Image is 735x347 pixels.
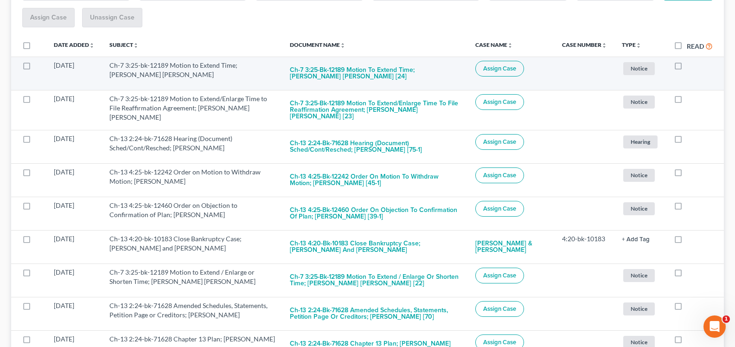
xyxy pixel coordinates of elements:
td: [DATE] [46,230,102,263]
span: Assign Case [483,138,516,146]
span: Assign Case [483,339,516,346]
a: Subjectunfold_more [109,41,139,48]
button: Ch-7 3:25-bk-12189 Motion to Extend / Enlarge or Shorten Time; [PERSON_NAME] [PERSON_NAME] [22] [290,268,460,293]
button: Ch-7 3:25-bk-12189 Motion to Extend/Enlarge Time to File Reaffirmation Agreement; [PERSON_NAME] [... [290,94,460,126]
a: Document Nameunfold_more [290,41,345,48]
span: Assign Case [483,305,516,313]
span: Notice [623,202,655,215]
button: Ch-13 2:24-bk-71628 Hearing (Document) Sched/Cont/Resched; [PERSON_NAME] [75-1] [290,134,460,159]
button: Ch-13 4:25-bk-12460 Order on Objection to Confirmation of Plan; [PERSON_NAME] [39-1] [290,201,460,226]
td: Ch-13 4:20-bk-10183 Close Bankruptcy Case; [PERSON_NAME] and [PERSON_NAME] [102,230,282,263]
i: unfold_more [89,43,95,48]
span: Assign Case [483,172,516,179]
span: Assign Case [483,98,516,106]
a: Case Nameunfold_more [475,41,513,48]
td: [DATE] [46,197,102,230]
td: [DATE] [46,297,102,330]
a: Typeunfold_more [622,41,641,48]
span: Notice [623,96,655,108]
i: unfold_more [601,43,607,48]
a: Notice [622,61,659,76]
i: unfold_more [507,43,513,48]
span: Notice [623,269,655,282]
button: Assign Case [475,134,524,150]
a: Notice [622,201,659,216]
button: Assign Case [475,268,524,283]
button: Ch-13 4:20-bk-10183 Close Bankruptcy Case; [PERSON_NAME] and [PERSON_NAME] [290,234,460,259]
label: Read [687,41,704,51]
td: Ch-7 3:25-bk-12189 Motion to Extend Time; [PERSON_NAME] [PERSON_NAME] [102,57,282,90]
button: Assign Case [475,301,524,317]
a: Notice [622,301,659,316]
td: Ch-13 2:24-bk-71628 Amended Schedules, Statements, Petition Page or Creditors; [PERSON_NAME] [102,297,282,330]
td: [DATE] [46,130,102,163]
td: [DATE] [46,263,102,297]
button: Assign Case [475,61,524,77]
span: Hearing [623,135,658,148]
td: Ch-7 3:25-bk-12189 Motion to Extend / Enlarge or Shorten Time; [PERSON_NAME] [PERSON_NAME] [102,263,282,297]
button: Ch-7 3:25-bk-12189 Motion to Extend Time; [PERSON_NAME] [PERSON_NAME] [24] [290,61,460,86]
iframe: Intercom live chat [703,315,726,338]
td: [DATE] [46,163,102,197]
i: unfold_more [133,43,139,48]
td: [DATE] [46,90,102,130]
span: Assign Case [483,205,516,212]
button: Ch-13 2:24-bk-71628 Amended Schedules, Statements, Petition Page or Creditors; [PERSON_NAME] [70] [290,301,460,326]
td: Ch-13 4:25-bk-12242 Order on Motion to Withdraw Motion; [PERSON_NAME] [102,163,282,197]
span: Assign Case [483,272,516,279]
a: Case Numberunfold_more [562,41,607,48]
td: Ch-13 4:25-bk-12460 Order on Objection to Confirmation of Plan; [PERSON_NAME] [102,197,282,230]
a: + Add Tag [622,234,659,244]
span: Notice [623,169,655,181]
a: Notice [622,94,659,109]
td: Ch-7 3:25-bk-12189 Motion to Extend/Enlarge Time to File Reaffirmation Agreement; [PERSON_NAME] [... [102,90,282,130]
button: Assign Case [475,94,524,110]
a: Date Addedunfold_more [54,41,95,48]
a: [PERSON_NAME] & [PERSON_NAME] [475,234,547,259]
span: Assign Case [483,65,516,72]
a: Notice [622,268,659,283]
td: Ch-13 2:24-bk-71628 Hearing (Document) Sched/Cont/Resched; [PERSON_NAME] [102,130,282,163]
button: + Add Tag [622,237,650,243]
span: Notice [623,62,655,75]
td: 4:20-bk-10183 [555,230,614,263]
button: Assign Case [475,201,524,217]
span: 1 [722,315,730,323]
span: Notice [623,302,655,315]
i: unfold_more [636,43,641,48]
a: Hearing [622,134,659,149]
td: [DATE] [46,57,102,90]
a: Notice [622,167,659,183]
button: Assign Case [475,167,524,183]
button: Ch-13 4:25-bk-12242 Order on Motion to Withdraw Motion; [PERSON_NAME] [45-1] [290,167,460,193]
i: unfold_more [340,43,345,48]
